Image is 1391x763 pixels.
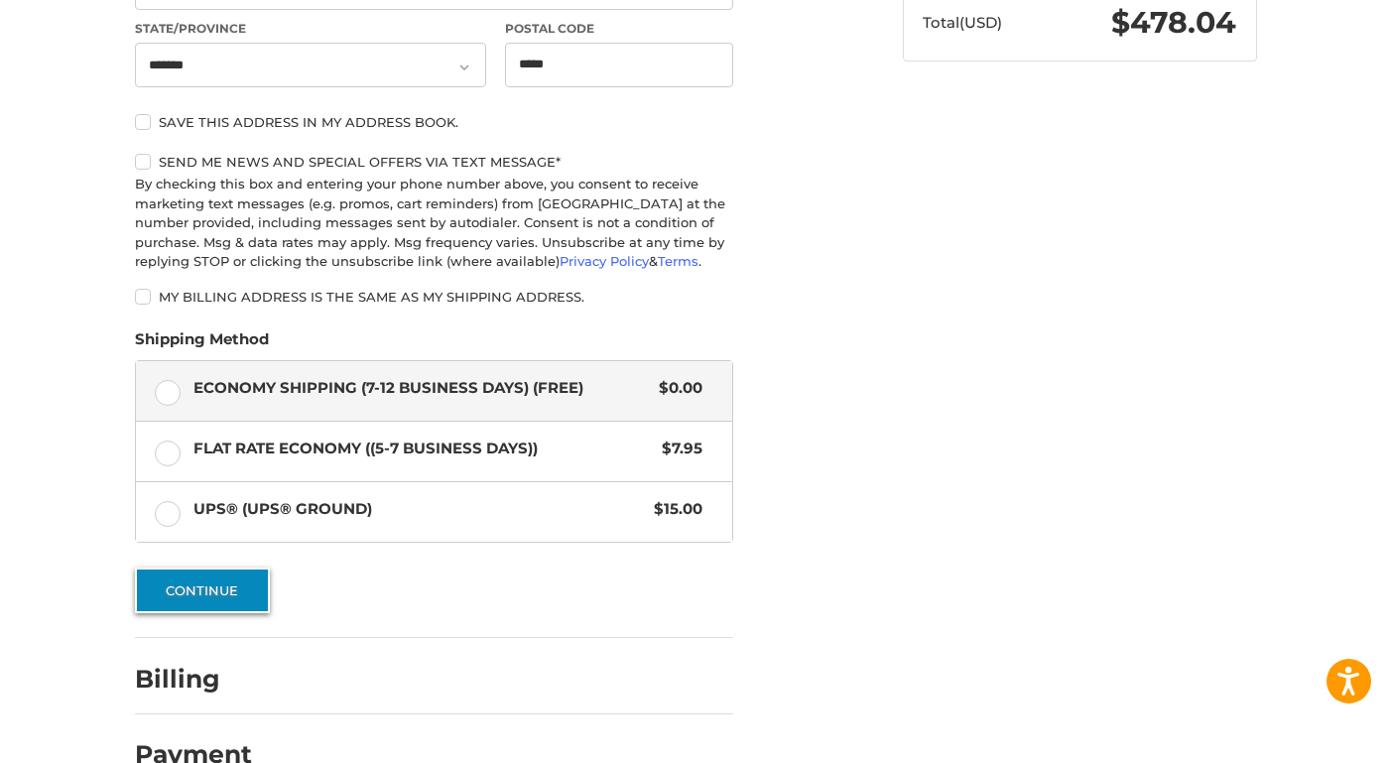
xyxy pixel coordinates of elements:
span: UPS® (UPS® Ground) [193,498,645,521]
span: Flat Rate Economy ((5-7 Business Days)) [193,438,653,460]
a: Privacy Policy [560,253,649,269]
span: Economy Shipping (7-12 Business Days) (Free) [193,377,650,400]
span: $0.00 [650,377,703,400]
label: State/Province [135,20,486,38]
label: Postal Code [505,20,733,38]
legend: Shipping Method [135,328,269,360]
span: $478.04 [1111,4,1236,41]
label: Save this address in my address book. [135,114,733,130]
iframe: Google Customer Reviews [1227,709,1391,763]
span: $7.95 [653,438,703,460]
span: $15.00 [645,498,703,521]
div: By checking this box and entering your phone number above, you consent to receive marketing text ... [135,175,733,272]
label: My billing address is the same as my shipping address. [135,289,733,305]
a: Terms [658,253,698,269]
button: Continue [135,568,270,613]
label: Send me news and special offers via text message* [135,154,733,170]
span: Total (USD) [923,13,1002,32]
h2: Billing [135,664,251,695]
